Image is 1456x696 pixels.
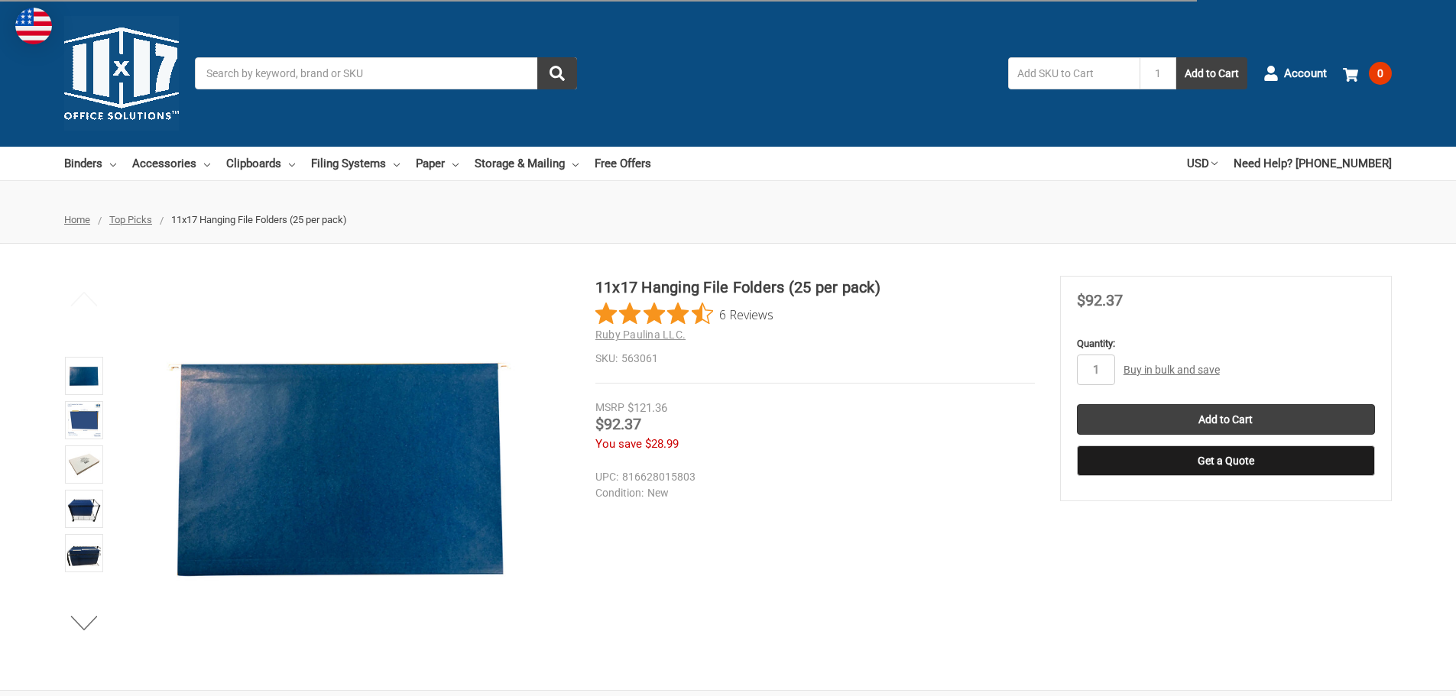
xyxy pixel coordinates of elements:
dd: New [595,485,1028,501]
a: Accessories [132,147,210,180]
a: Free Offers [595,147,651,180]
img: 11x17 Hanging File Folders [152,276,534,658]
a: Paper [416,147,459,180]
span: $121.36 [627,401,667,415]
a: Account [1263,53,1327,93]
button: Previous [61,283,108,314]
span: You save [595,437,642,451]
iframe: Google Customer Reviews [1330,655,1456,696]
img: 11x17 Hanging File Folders (25 per pack) [67,403,101,437]
img: 11x17 Hanging File Folders (25 per pack) [67,492,101,526]
a: Storage & Mailing [475,147,579,180]
button: Get a Quote [1077,445,1375,476]
span: $92.37 [1077,291,1123,309]
span: 6 Reviews [719,303,773,325]
input: Search by keyword, brand or SKU [195,57,577,89]
button: Rated 4.5 out of 5 stars from 6 reviews. Jump to reviews. [595,303,773,325]
dd: 563061 [595,351,1035,367]
a: Home [64,214,90,225]
span: $28.99 [645,437,679,451]
button: Next [61,607,108,638]
h1: 11x17 Hanging File Folders (25 per pack) [595,276,1035,299]
img: duty and tax information for United States [15,8,52,44]
button: Add to Cart [1176,57,1247,89]
img: 11x17 Hanging File Folders (25 per pack) [67,448,101,481]
dt: Condition: [595,485,644,501]
span: $92.37 [595,415,641,433]
input: Add to Cart [1077,404,1375,435]
dt: UPC: [595,469,618,485]
span: 0 [1369,62,1392,85]
a: Need Help? [PHONE_NUMBER] [1234,147,1392,180]
img: 11x17.com [64,16,179,131]
a: USD [1187,147,1218,180]
a: Filing Systems [311,147,400,180]
a: Buy in bulk and save [1124,364,1220,376]
span: Account [1284,65,1327,83]
img: 11x17 Hanging File Folders [67,359,101,393]
a: Binders [64,147,116,180]
span: 11x17 Hanging File Folders (25 per pack) [171,214,347,225]
div: MSRP [595,400,624,416]
img: 11x17 Hanging File Folders (25 per pack) [67,536,101,570]
a: Ruby Paulina LLC. [595,329,686,341]
a: Clipboards [226,147,295,180]
dd: 816628015803 [595,469,1028,485]
a: 0 [1343,53,1392,93]
label: Quantity: [1077,336,1375,351]
a: Top Picks [109,214,152,225]
input: Add SKU to Cart [1008,57,1140,89]
dt: SKU: [595,351,618,367]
